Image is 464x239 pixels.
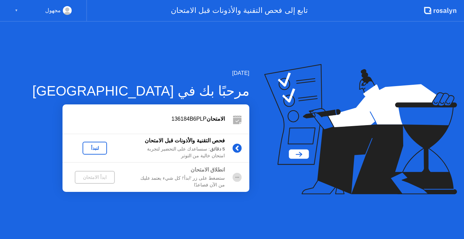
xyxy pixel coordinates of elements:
button: لنبدأ [83,142,107,155]
b: 5 دقائق [210,146,225,152]
div: ▼ [15,6,18,15]
div: : سنساعدك على التحضير لتجربة امتحان خالية من التوتر [127,146,225,160]
div: [DATE] [32,69,249,77]
b: فحص التقنية والأذونات قبل الامتحان [145,138,225,143]
div: ابدأ الامتحان [77,175,112,180]
div: لنبدأ [85,145,104,151]
div: 136184B6PLP [63,115,225,123]
div: مجهول [45,6,61,15]
b: انطلاق الامتحان [191,167,225,173]
b: الامتحان [207,116,225,122]
div: ستضغط على زر 'ابدأ'! كل شيء يعتمد عليك من الآن فصاعدًا [127,175,225,189]
button: ابدأ الامتحان [75,171,115,184]
div: مرحبًا بك في [GEOGRAPHIC_DATA] [32,81,249,101]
